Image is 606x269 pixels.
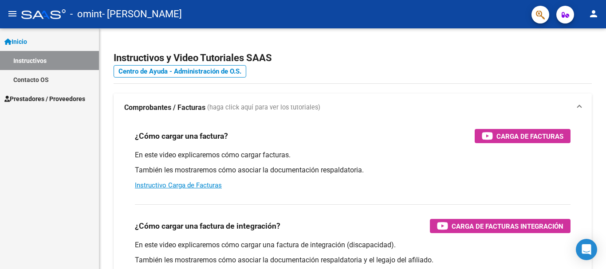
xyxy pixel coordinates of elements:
span: Carga de Facturas Integración [452,221,563,232]
span: - omint [70,4,102,24]
div: Open Intercom Messenger [576,239,597,260]
mat-expansion-panel-header: Comprobantes / Facturas (haga click aquí para ver los tutoriales) [114,94,592,122]
mat-icon: menu [7,8,18,19]
p: También les mostraremos cómo asociar la documentación respaldatoria y el legajo del afiliado. [135,255,571,265]
h3: ¿Cómo cargar una factura de integración? [135,220,280,232]
a: Centro de Ayuda - Administración de O.S. [114,65,246,78]
button: Carga de Facturas [475,129,571,143]
h2: Instructivos y Video Tutoriales SAAS [114,50,592,66]
span: (haga click aquí para ver los tutoriales) [207,103,320,113]
strong: Comprobantes / Facturas [124,103,205,113]
mat-icon: person [588,8,599,19]
h3: ¿Cómo cargar una factura? [135,130,228,142]
p: También les mostraremos cómo asociar la documentación respaldatoria. [135,165,571,175]
button: Carga de Facturas Integración [430,219,571,233]
p: En este video explicaremos cómo cargar facturas. [135,150,571,160]
span: Inicio [4,37,27,47]
span: Carga de Facturas [496,131,563,142]
span: Prestadores / Proveedores [4,94,85,104]
a: Instructivo Carga de Facturas [135,181,222,189]
p: En este video explicaremos cómo cargar una factura de integración (discapacidad). [135,240,571,250]
span: - [PERSON_NAME] [102,4,182,24]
